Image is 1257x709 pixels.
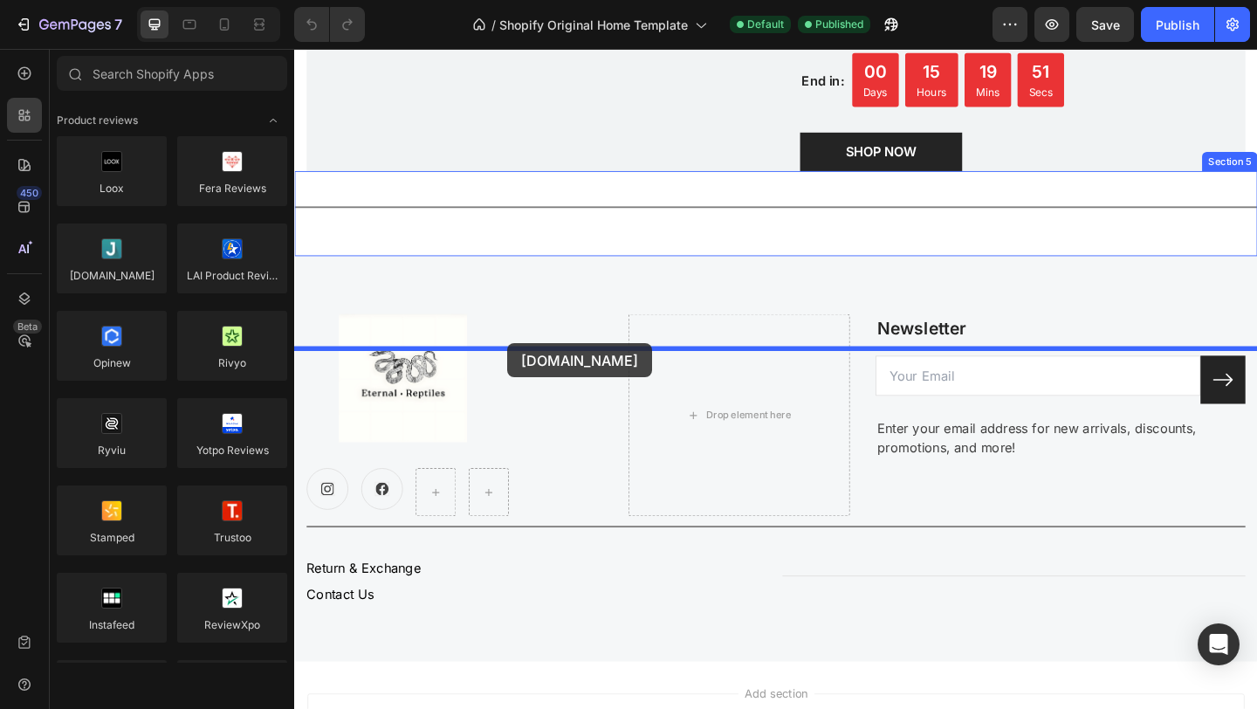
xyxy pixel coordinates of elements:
[259,107,287,134] span: Toggle open
[294,49,1257,709] iframe: Design area
[7,7,130,42] button: 7
[1198,623,1240,665] div: Open Intercom Messenger
[1141,7,1214,42] button: Publish
[815,17,863,32] span: Published
[1076,7,1134,42] button: Save
[17,186,42,200] div: 450
[499,16,688,34] span: Shopify Original Home Template
[294,7,365,42] div: Undo/Redo
[13,320,42,334] div: Beta
[57,113,138,128] span: Product reviews
[491,16,496,34] span: /
[1156,16,1199,34] div: Publish
[114,14,122,35] p: 7
[1091,17,1120,32] span: Save
[57,56,287,91] input: Search Shopify Apps
[747,17,784,32] span: Default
